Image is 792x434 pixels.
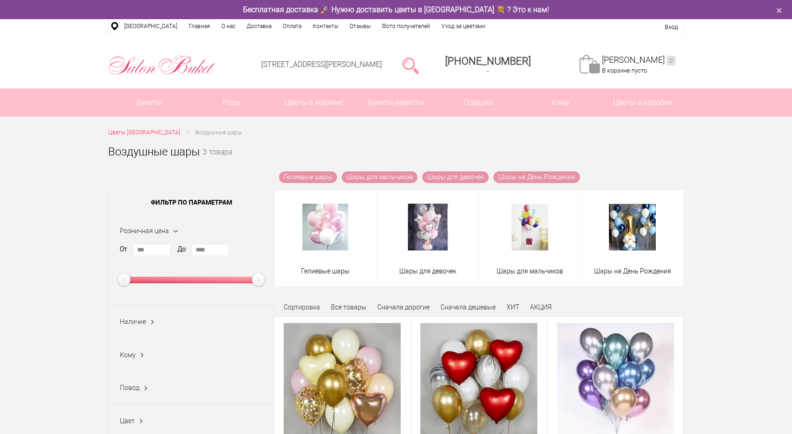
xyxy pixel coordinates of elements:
a: АКЦИЯ [530,303,552,311]
div: Бесплатная доставка 🚀 Нужно доставить цветы в [GEOGRAPHIC_DATA] 💐 ? Это к нам! [101,5,691,15]
img: Цветы Нижний Новгород [108,53,215,77]
a: Цветы [GEOGRAPHIC_DATA] [108,128,180,138]
a: Шары для мальчиков [342,171,418,183]
span: Шары для девочек [399,266,456,276]
a: [PERSON_NAME] [602,55,675,66]
a: Контакты [307,19,344,33]
span: Повод [120,384,139,391]
a: Букеты [109,88,191,117]
span: Шары на День Рождения [594,266,671,276]
img: Шары для мальчиков [506,204,553,250]
span: Наличие [120,318,146,325]
a: Шары для девочек [422,171,489,183]
span: Воздушные шары [195,129,242,136]
a: [GEOGRAPHIC_DATA] [118,19,183,33]
a: Подарки [437,88,519,117]
label: От [120,244,127,254]
span: Сортировка [284,303,320,311]
a: Шары на День Рождения [594,256,671,276]
span: Шары для мальчиков [497,266,563,276]
a: Сначала дорогие [377,303,430,311]
a: Шары для мальчиков [497,256,563,276]
a: Фото получателей [376,19,436,33]
span: Фильтр по параметрам [109,191,274,214]
a: [PHONE_NUMBER] [440,52,536,79]
a: Вход [665,23,678,30]
span: В корзине пусто [602,67,647,74]
ins: 0 [667,56,675,66]
a: Отзывы [344,19,376,33]
a: Все товары [331,303,367,311]
a: ХИТ [506,303,519,311]
a: Букеты невесты [355,88,437,117]
img: Шары на День Рождения [609,204,656,250]
span: Гелиевые шары [301,266,350,276]
a: О нас [216,19,241,33]
a: Доставка [241,19,277,33]
span: Кому [520,88,601,117]
a: Уход за цветами [436,19,491,33]
span: Цветы [GEOGRAPHIC_DATA] [108,129,180,136]
a: Оплата [277,19,307,33]
a: Розы [191,88,273,117]
a: Главная [183,19,216,33]
a: Цветы в корзине [273,88,355,117]
a: [STREET_ADDRESS][PERSON_NAME] [261,60,382,69]
a: Сначала дешевые [440,303,496,311]
span: Цвет [120,417,135,425]
span: [PHONE_NUMBER] [445,55,531,67]
a: Гелиевые шары [301,256,350,276]
a: Шары для девочек [399,256,456,276]
img: Шары для девочек [404,204,451,250]
h1: Воздушные шары [108,143,200,160]
a: Гелиевые шары [279,171,337,183]
span: Розничная цена [120,227,169,235]
label: До [177,244,186,254]
a: Шары на День Рождения [493,171,580,183]
img: Гелиевые шары [302,204,348,250]
span: Кому [120,351,136,359]
small: 3 товара [203,149,232,171]
a: Цветы в коробке [601,88,683,117]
